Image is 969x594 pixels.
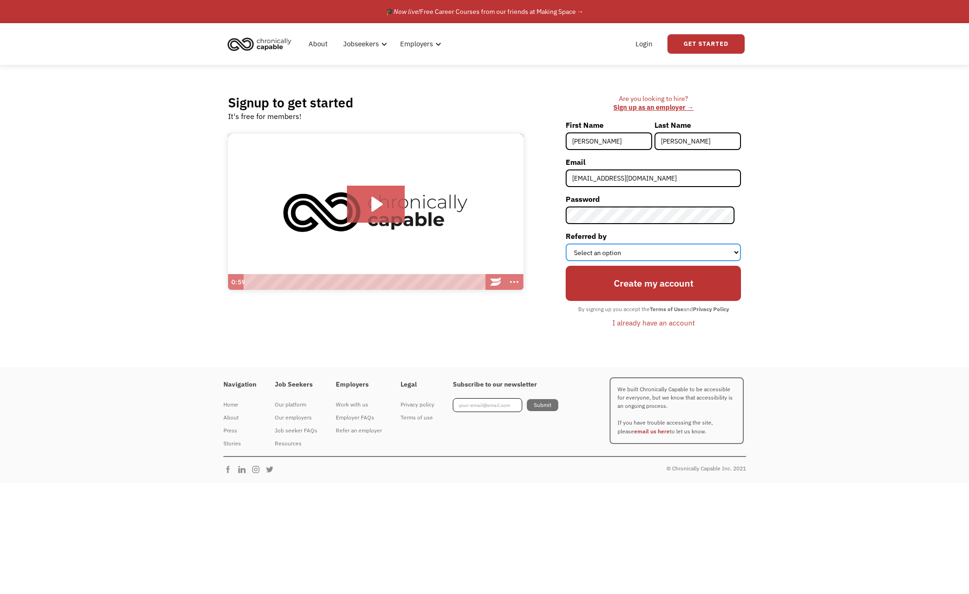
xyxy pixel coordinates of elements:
div: Employer FAQs [336,412,382,423]
div: Home [223,399,256,410]
div: Job seeker FAQs [275,425,317,436]
a: Refer an employer [336,424,382,437]
div: Are you looking to hire? ‍ [566,94,741,112]
input: Submit [527,399,558,411]
label: Email [566,155,741,169]
p: We built Chronically Capable to be accessible for everyone, but we know that accessibility is an ... [610,377,744,444]
div: Our platform [275,399,317,410]
input: your-email@email.com [453,398,522,412]
div: Privacy policy [401,399,434,410]
a: Sign up as an employer → [613,103,693,112]
a: Terms of use [401,411,434,424]
div: Stories [223,438,256,449]
div: It's free for members! [228,111,302,122]
div: Press [223,425,256,436]
a: Login [630,29,658,59]
a: Wistia Logo -- Learn More [487,274,505,290]
a: Get Started [667,34,745,54]
a: Resources [275,437,317,450]
label: Password [566,192,741,206]
h4: Job Seekers [275,381,317,389]
div: Playbar [248,274,482,290]
a: I already have an account [605,315,702,331]
input: Mitchell [654,132,741,150]
a: Stories [223,437,256,450]
div: About [223,412,256,423]
div: Refer an employer [336,425,382,436]
strong: Privacy Policy [693,306,729,313]
div: Resources [275,438,317,449]
div: © Chronically Capable Inc. 2021 [667,463,746,474]
div: Work with us [336,399,382,410]
form: Footer Newsletter [453,398,558,412]
div: I already have an account [612,317,695,328]
img: Chronically Capable logo [225,34,294,54]
a: About [303,29,333,59]
div: Our employers [275,412,317,423]
img: Chronically Capable Facebook Page [223,465,237,474]
strong: Terms of Use [650,306,684,313]
label: Last Name [654,118,741,132]
a: Employer FAQs [336,411,382,424]
input: Create my account [566,266,741,300]
img: Chronically Capable Instagram Page [251,465,265,474]
label: Referred by [566,229,741,244]
h2: Signup to get started [228,94,353,111]
input: john@doe.com [566,169,741,187]
a: home [225,34,298,54]
h4: Legal [401,381,434,389]
label: First Name [566,118,652,132]
a: Our platform [275,398,317,411]
img: Chronically Capable Linkedin Page [237,465,251,474]
a: Press [223,424,256,437]
div: Jobseekers [343,38,379,50]
div: Employers [400,38,433,50]
div: By signing up you accept the and [574,303,734,315]
h4: Subscribe to our newsletter [453,381,558,389]
img: Introducing Chronically Capable [228,134,524,290]
div: 🎓 Free Career Courses from our friends at Making Space → [386,6,584,17]
img: Chronically Capable Twitter Page [265,465,279,474]
a: Job seeker FAQs [275,424,317,437]
a: email us here [634,428,670,435]
h4: Employers [336,381,382,389]
button: Play Video: Introducing Chronically Capable [347,186,405,223]
a: About [223,411,256,424]
a: Our employers [275,411,317,424]
form: Member-Signup-Form [566,118,741,331]
a: Work with us [336,398,382,411]
a: Home [223,398,256,411]
div: Jobseekers [338,29,390,59]
div: Terms of use [401,412,434,423]
h4: Navigation [223,381,256,389]
em: Now live! [394,7,420,16]
div: Employers [395,29,444,59]
input: Joni [566,132,652,150]
a: Privacy policy [401,398,434,411]
button: Show more buttons [505,274,524,290]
